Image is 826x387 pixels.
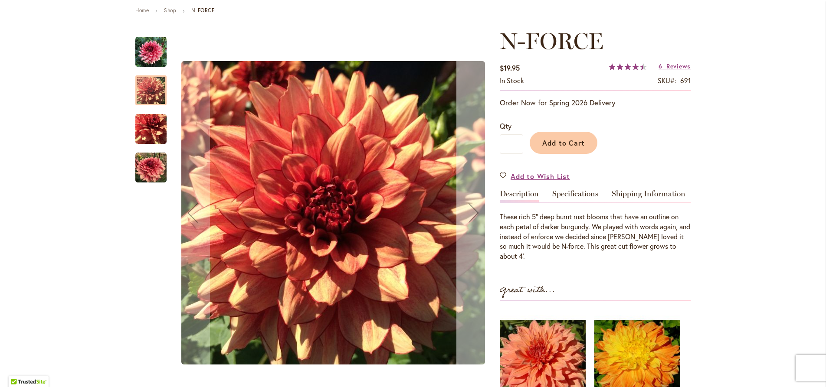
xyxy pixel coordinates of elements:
[500,76,524,85] span: In stock
[658,76,676,85] strong: SKU
[552,190,598,202] a: Specifications
[500,27,603,55] span: N-FORCE
[609,63,647,70] div: 90%
[135,114,167,145] img: N-FORCE
[659,62,691,70] a: 6 Reviews
[135,152,167,183] img: N-FORCE
[500,63,520,72] span: $19.95
[500,190,539,202] a: Description
[500,212,691,261] div: These rich 5” deep burnt rust blooms that have an outline on each petal of darker burgundy. We pl...
[500,121,511,130] span: Qty
[666,62,691,70] span: Reviews
[500,190,691,261] div: Detailed Product Info
[135,28,175,67] div: N-FORCE
[191,7,215,13] strong: N-FORCE
[135,67,175,105] div: N-FORCE
[7,356,31,380] iframe: Launch Accessibility Center
[500,76,524,86] div: Availability
[164,7,176,13] a: Shop
[542,138,585,147] span: Add to Cart
[500,171,570,181] a: Add to Wish List
[659,62,662,70] span: 6
[181,61,485,364] img: N-FORCE
[500,283,555,297] strong: Great with...
[680,76,691,86] div: 691
[511,171,570,181] span: Add to Wish List
[135,7,149,13] a: Home
[135,36,167,68] img: N-FORCE
[135,144,167,182] div: N-FORCE
[135,105,175,144] div: N-FORCE
[530,132,597,154] button: Add to Cart
[612,190,685,202] a: Shipping Information
[500,98,691,108] p: Order Now for Spring 2026 Delivery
